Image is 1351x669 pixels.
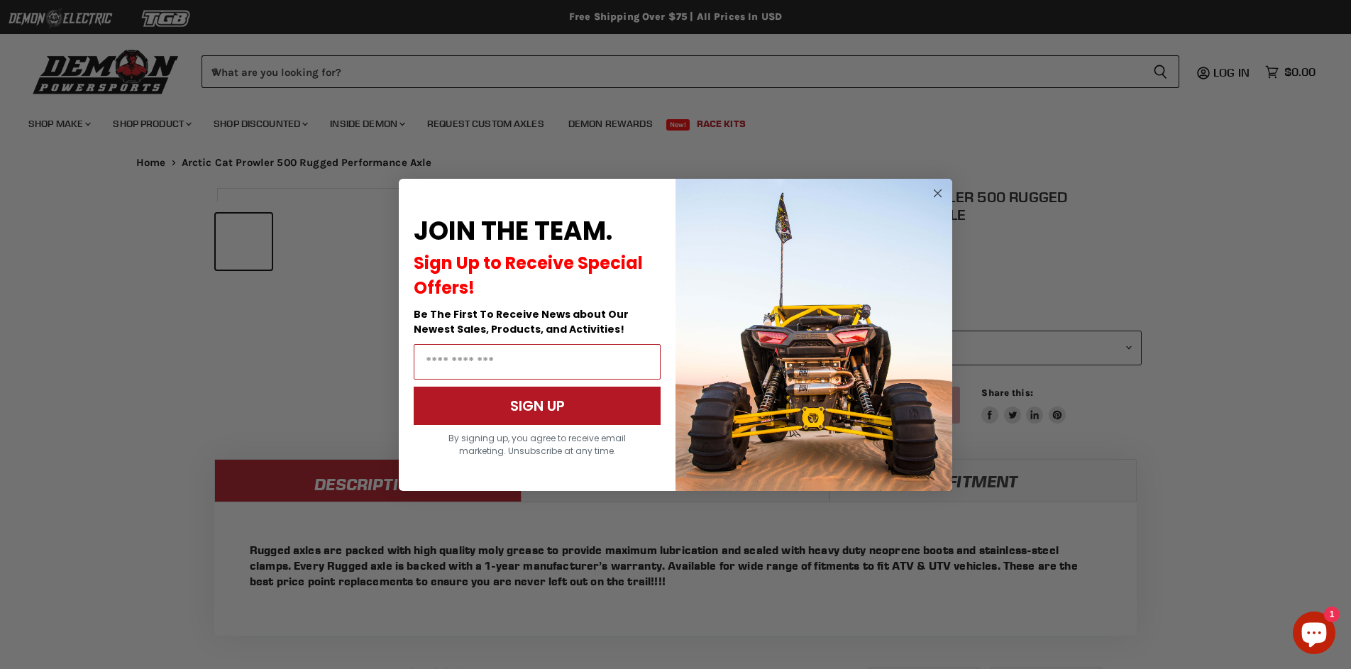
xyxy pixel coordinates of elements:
span: By signing up, you agree to receive email marketing. Unsubscribe at any time. [448,432,626,457]
inbox-online-store-chat: Shopify online store chat [1289,612,1340,658]
span: Sign Up to Receive Special Offers! [414,251,643,299]
button: SIGN UP [414,387,661,425]
button: Close dialog [929,184,947,202]
span: Be The First To Receive News about Our Newest Sales, Products, and Activities! [414,307,629,336]
img: a9095488-b6e7-41ba-879d-588abfab540b.jpeg [675,179,952,491]
span: JOIN THE TEAM. [414,213,612,249]
input: Email Address [414,344,661,380]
